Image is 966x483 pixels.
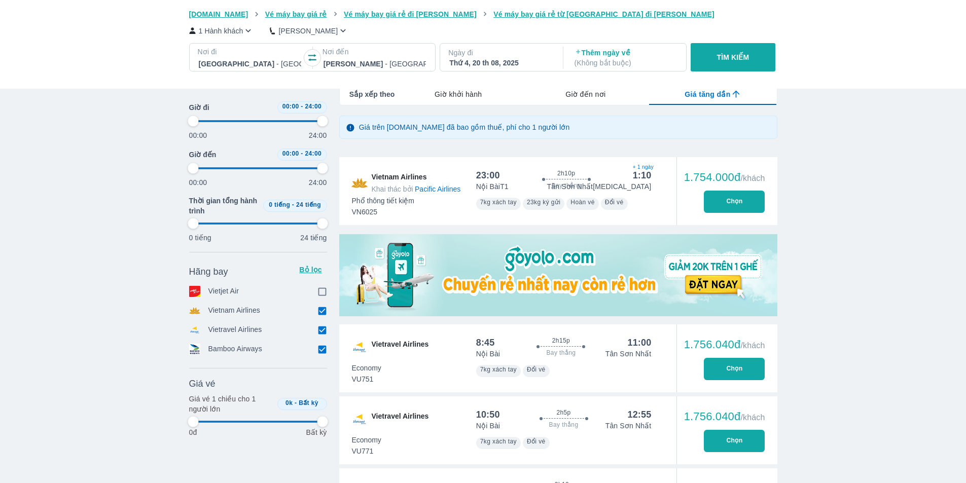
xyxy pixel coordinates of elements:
span: Economy [352,435,381,445]
span: 24 tiếng [296,201,321,208]
div: 23:00 [476,169,500,181]
span: Đổi vé [605,199,624,206]
span: Vé máy bay giá rẻ [265,10,327,18]
span: 0 tiếng [269,201,290,208]
div: 11:00 [627,337,651,349]
span: - [292,201,294,208]
span: 0k [285,399,293,406]
span: Bất kỳ [299,399,318,406]
span: - [301,150,303,157]
p: Giá vé 1 chiều cho 1 người lớn [189,394,273,414]
span: 7kg xách tay [480,199,517,206]
span: Giờ khởi hành [435,89,482,99]
div: lab API tabs example [395,84,776,105]
button: [PERSON_NAME] [270,25,348,36]
span: Vietravel Airlines [372,411,429,427]
p: Bỏ lọc [299,265,323,275]
span: Hãng bay [189,266,228,278]
img: VN [351,172,368,194]
p: 1 Hành khách [199,26,243,36]
span: Vé máy bay giá rẻ đi [PERSON_NAME] [344,10,477,18]
p: Vietravel Airlines [208,324,262,336]
p: 00:00 [189,130,207,140]
span: /khách [740,341,765,350]
p: Giá trên [DOMAIN_NAME] đã bao gồm thuế, phí cho 1 người lớn [359,122,570,132]
p: Nơi đi [198,47,302,57]
nav: breadcrumb [189,9,777,19]
span: Hoàn vé [570,199,595,206]
span: Khai thác bởi [372,185,413,193]
button: Bỏ lọc [295,262,327,278]
span: Giá tăng dần [685,89,730,99]
p: Tân Sơn Nhất [605,349,652,359]
span: Giờ đi [189,102,209,113]
img: VU [351,339,368,355]
span: Pacific Airlines [415,185,460,193]
p: TÌM KIẾM [717,52,749,62]
span: Vietravel Airlines [372,339,429,355]
div: 10:50 [476,408,500,421]
span: /khách [740,174,765,182]
span: 24:00 [305,103,321,110]
p: Nội Bài T1 [476,181,509,192]
p: Bất kỳ [306,427,327,437]
span: 00:00 [282,103,299,110]
div: 1.756.040đ [684,339,765,351]
p: Tân Sơn Nhất [MEDICAL_DATA] [547,181,652,192]
span: Sắp xếp theo [349,89,395,99]
div: 12:55 [627,408,651,421]
p: 0 tiếng [189,233,211,243]
button: Chọn [704,430,765,452]
div: 8:45 [476,337,495,349]
span: /khách [740,413,765,422]
div: Thứ 4, 20 th 08, 2025 [449,58,552,68]
p: Vietjet Air [208,286,239,297]
span: + 1 ngày [633,163,652,171]
button: TÌM KIẾM [691,43,775,71]
span: VN6025 [352,207,415,217]
img: VU [351,411,368,427]
p: 0đ [189,427,197,437]
p: Nội Bài [476,349,500,359]
p: 24 tiếng [300,233,327,243]
p: Nơi đến [323,47,427,57]
span: Thời gian tổng hành trình [189,196,259,216]
span: Giờ đến [189,150,217,160]
button: Chọn [704,358,765,380]
p: Nội Bài [476,421,500,431]
p: 24:00 [309,177,327,188]
span: Đổi vé [527,438,546,445]
span: 24:00 [305,150,321,157]
span: Economy [352,363,381,373]
span: 2h15p [552,337,570,345]
p: Ngày đi [448,48,553,58]
p: Thêm ngày về [575,48,677,68]
p: 00:00 [189,177,207,188]
span: 00:00 [282,150,299,157]
button: Chọn [704,191,765,213]
div: 1:10 [633,169,652,181]
div: 1.754.000đ [684,171,765,183]
span: [DOMAIN_NAME] [189,10,248,18]
p: ( Không bắt buộc ) [575,58,677,68]
p: Bamboo Airways [208,344,262,355]
p: 24:00 [309,130,327,140]
span: 23kg ký gửi [527,199,560,206]
p: [PERSON_NAME] [278,26,338,36]
span: 7kg xách tay [480,438,517,445]
div: 1.756.040đ [684,411,765,423]
span: Vé máy bay giá rẻ từ [GEOGRAPHIC_DATA] đi [PERSON_NAME] [493,10,714,18]
span: Giờ đến nơi [565,89,605,99]
span: 2h5p [556,408,570,417]
span: Đổi vé [527,366,546,373]
span: 7kg xách tay [480,366,517,373]
p: Tân Sơn Nhất [605,421,652,431]
span: Vietnam Airlines [372,172,461,194]
img: media-0 [339,234,777,316]
span: - [295,399,297,406]
p: Vietnam Airlines [208,305,261,316]
span: Phổ thông tiết kiệm [352,196,415,206]
span: VU771 [352,446,381,456]
span: 2h10p [557,169,575,177]
button: 1 Hành khách [189,25,254,36]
